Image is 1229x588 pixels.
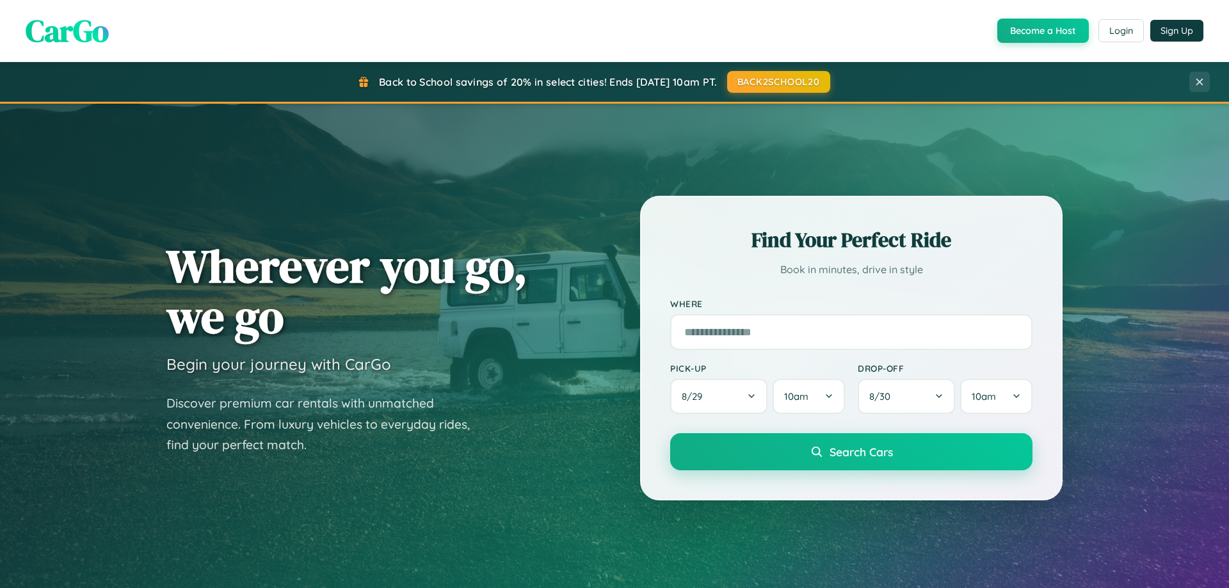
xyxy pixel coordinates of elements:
span: CarGo [26,10,109,52]
span: Search Cars [830,445,893,459]
label: Drop-off [858,363,1032,374]
h2: Find Your Perfect Ride [670,226,1032,254]
button: 10am [773,379,845,414]
span: Back to School savings of 20% in select cities! Ends [DATE] 10am PT. [379,75,717,88]
label: Where [670,298,1032,309]
h1: Wherever you go, we go [166,241,527,342]
button: Become a Host [997,19,1089,43]
button: Sign Up [1150,20,1203,42]
span: 8 / 30 [869,390,897,402]
span: 10am [784,390,808,402]
button: 10am [960,379,1032,414]
button: 8/29 [670,379,767,414]
p: Book in minutes, drive in style [670,260,1032,279]
button: BACK2SCHOOL20 [727,71,830,93]
span: 10am [972,390,996,402]
label: Pick-up [670,363,845,374]
p: Discover premium car rentals with unmatched convenience. From luxury vehicles to everyday rides, ... [166,393,486,456]
button: Search Cars [670,433,1032,470]
h3: Begin your journey with CarGo [166,354,391,374]
span: 8 / 29 [682,390,709,402]
button: Login [1098,19,1144,42]
button: 8/30 [858,379,955,414]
